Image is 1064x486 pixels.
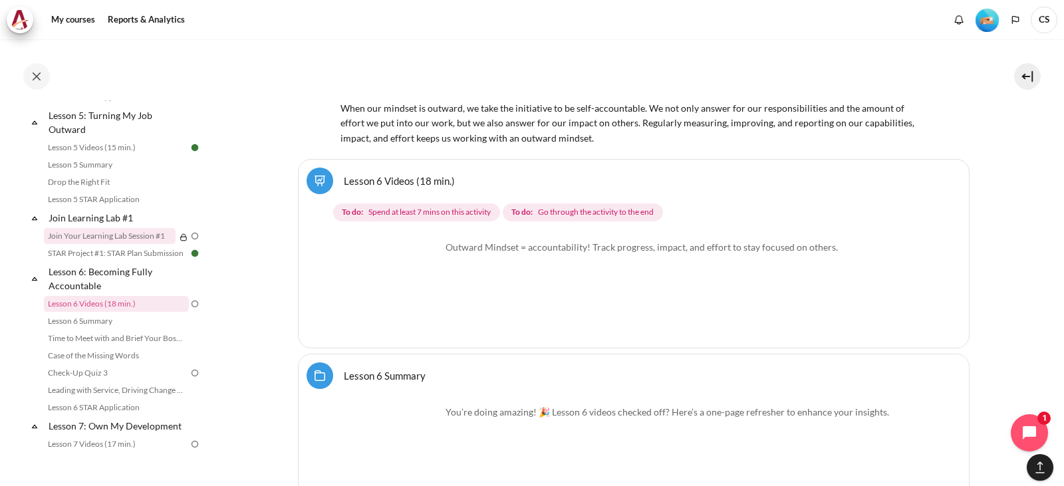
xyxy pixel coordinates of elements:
[341,240,926,254] p: Outward Mindset = accountability! Track progress, impact, and effort to stay focused on others.
[47,7,100,33] a: My courses
[28,420,41,433] span: Collapse
[189,247,201,259] img: Done
[44,400,189,416] a: Lesson 6 STAR Application
[446,406,889,418] span: You’re doing amazing! 🎉 Lesson 6 videos checked off? Here’s a one-page refresher to enhance your ...
[28,211,41,225] span: Collapse
[47,417,189,435] a: Lesson 7: Own My Development
[44,174,189,190] a: Drop the Right Fit
[44,140,189,156] a: Lesson 5 Videos (15 min.)
[44,436,189,452] a: Lesson 7 Videos (17 min.)
[44,313,189,329] a: Lesson 6 Summary
[1027,454,1053,481] button: [[backtotopbutton]]
[538,206,654,218] span: Go through the activity to the end
[28,272,41,285] span: Collapse
[47,263,189,295] a: Lesson 6: Becoming Fully Accountable
[44,365,189,381] a: Check-Up Quiz 3
[189,367,201,379] img: To do
[189,230,201,242] img: To do
[47,106,189,138] a: Lesson 5: Turning My Job Outward
[189,438,201,450] img: To do
[44,348,189,364] a: Case of the Missing Words
[340,7,927,99] img: 6
[511,206,533,218] strong: To do:
[344,174,455,187] a: Lesson 6 Videos (18 min.)
[333,201,940,225] div: Completion requirements for Lesson 6 Videos (18 min.)
[44,157,189,173] a: Lesson 5 Summary
[44,330,189,346] a: Time to Meet with and Brief Your Boss #1
[28,116,41,129] span: Collapse
[1031,7,1057,33] span: CS
[7,7,40,33] a: Architeck Architeck
[976,7,999,32] div: Level #2
[11,10,29,30] img: Architeck
[44,382,189,398] a: Leading with Service, Driving Change (Pucknalin's Story)
[44,191,189,207] a: Lesson 5 STAR Application
[949,10,969,30] div: Show notification window with no new notifications
[340,87,927,144] span: When our mindset is outward, we take the initiative to be self-accountable. We not only answer fo...
[47,209,189,227] a: Join Learning Lab #1
[341,240,441,340] img: dsffd
[976,9,999,32] img: Level #2
[44,228,176,244] a: Join Your Learning Lab Session #1
[103,7,190,33] a: Reports & Analytics
[344,369,426,382] a: Lesson 6 Summary
[189,142,201,154] img: Done
[44,296,189,312] a: Lesson 6 Videos (18 min.)
[368,206,491,218] span: Spend at least 7 mins on this activity
[189,298,201,310] img: To do
[1005,10,1025,30] button: Languages
[970,7,1004,32] a: Level #2
[1031,7,1057,33] a: User menu
[44,245,189,261] a: STAR Project #1: STAR Plan Submission
[342,206,363,218] strong: To do:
